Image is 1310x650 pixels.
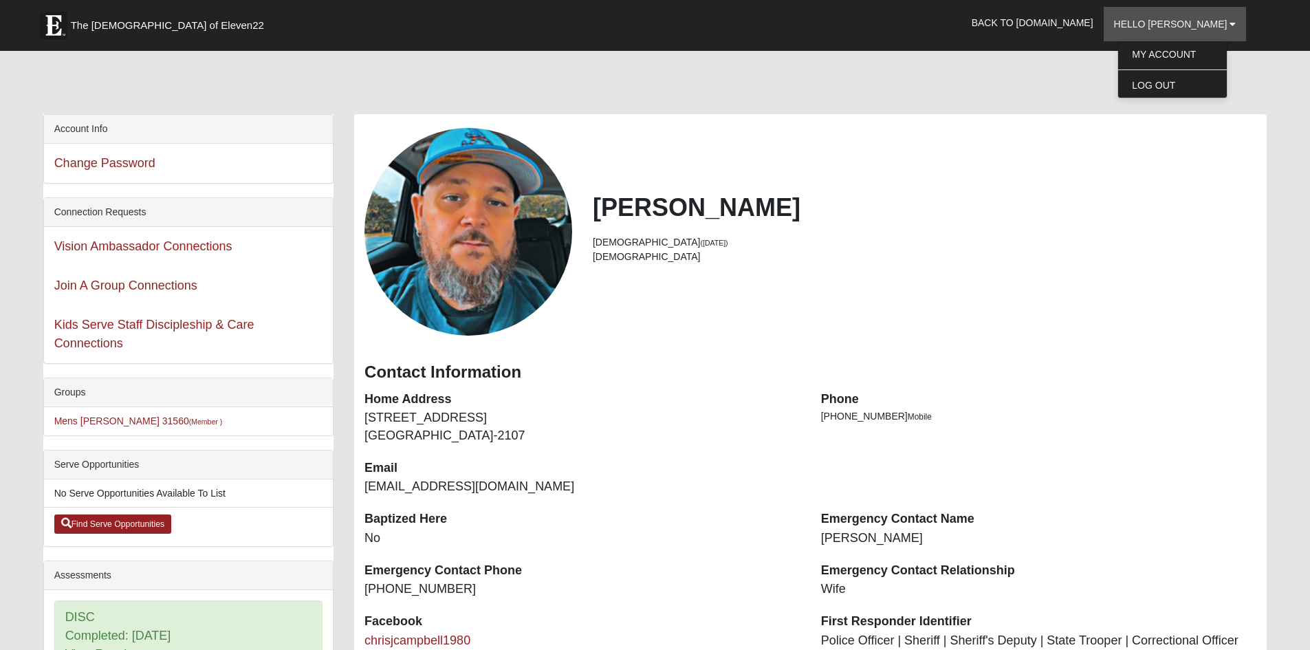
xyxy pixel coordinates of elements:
dt: Emergency Contact Phone [364,562,800,580]
dt: Emergency Contact Relationship [821,562,1257,580]
dd: [PHONE_NUMBER] [364,581,800,598]
li: [PHONE_NUMBER] [821,409,1257,424]
a: Vision Ambassador Connections [54,239,232,253]
a: Change Password [54,156,155,170]
div: Assessments [44,561,333,590]
dd: [PERSON_NAME] [821,530,1257,548]
img: Eleven22 logo [40,12,67,39]
dd: [STREET_ADDRESS] [GEOGRAPHIC_DATA]-2107 [364,409,800,444]
a: View Fullsize Photo [364,128,572,336]
span: Mobile [908,412,932,422]
h3: Contact Information [364,362,1256,382]
a: chrisjcampbell1980 [364,633,470,647]
dt: Baptized Here [364,510,800,528]
dt: Phone [821,391,1257,409]
dd: No [364,530,800,548]
dd: Police Officer | Sheriff | Sheriff's Deputy | State Trooper | Correctional Officer [821,632,1257,650]
div: Serve Opportunities [44,451,333,479]
span: Hello [PERSON_NAME] [1114,19,1227,30]
a: Find Serve Opportunities [54,514,172,534]
a: Kids Serve Staff Discipleship & Care Connections [54,318,254,350]
dt: Emergency Contact Name [821,510,1257,528]
a: Log Out [1118,76,1227,94]
div: Connection Requests [44,198,333,227]
span: The [DEMOGRAPHIC_DATA] of Eleven22 [71,19,264,32]
a: My Account [1118,45,1227,63]
a: Mens [PERSON_NAME] 31560(Member ) [54,415,223,426]
div: Account Info [44,115,333,144]
a: Join A Group Connections [54,279,197,292]
dt: Email [364,459,800,477]
dt: Facebook [364,613,800,631]
h2: [PERSON_NAME] [593,193,1256,222]
a: Hello [PERSON_NAME] [1104,7,1247,41]
dt: Home Address [364,391,800,409]
small: (Member ) [189,418,222,426]
dd: Wife [821,581,1257,598]
li: [DEMOGRAPHIC_DATA] [593,250,1256,264]
a: The [DEMOGRAPHIC_DATA] of Eleven22 [33,5,308,39]
dt: First Responder Identifier [821,613,1257,631]
li: [DEMOGRAPHIC_DATA] [593,235,1256,250]
div: Groups [44,378,333,407]
a: Back to [DOMAIN_NAME] [961,6,1104,40]
small: ([DATE]) [701,239,728,247]
li: No Serve Opportunities Available To List [44,479,333,508]
dd: [EMAIL_ADDRESS][DOMAIN_NAME] [364,478,800,496]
